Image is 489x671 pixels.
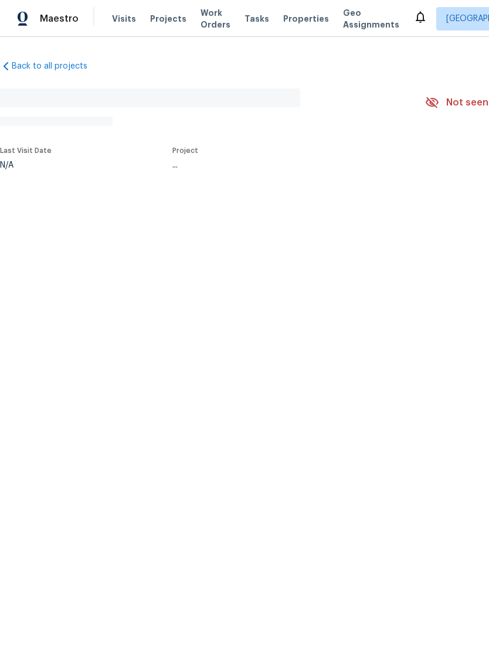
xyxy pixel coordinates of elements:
[172,147,198,154] span: Project
[244,15,269,23] span: Tasks
[40,13,79,25] span: Maestro
[343,7,399,30] span: Geo Assignments
[150,13,186,25] span: Projects
[201,7,230,30] span: Work Orders
[172,161,398,169] div: ...
[112,13,136,25] span: Visits
[283,13,329,25] span: Properties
